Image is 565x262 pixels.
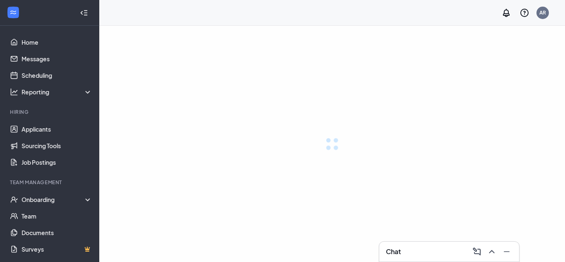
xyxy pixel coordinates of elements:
[10,179,91,186] div: Team Management
[520,8,529,18] svg: QuestionInfo
[502,247,512,257] svg: Minimize
[80,9,88,17] svg: Collapse
[22,121,92,137] a: Applicants
[22,154,92,171] a: Job Postings
[10,88,18,96] svg: Analysis
[501,8,511,18] svg: Notifications
[22,50,92,67] a: Messages
[22,34,92,50] a: Home
[386,247,401,256] h3: Chat
[469,245,483,258] button: ComposeMessage
[539,9,546,16] div: AR
[499,245,512,258] button: Minimize
[22,137,92,154] a: Sourcing Tools
[10,195,18,204] svg: UserCheck
[22,195,93,204] div: Onboarding
[484,245,498,258] button: ChevronUp
[9,8,17,17] svg: WorkstreamLogo
[22,88,93,96] div: Reporting
[22,67,92,84] a: Scheduling
[10,108,91,115] div: Hiring
[22,208,92,224] a: Team
[22,224,92,241] a: Documents
[487,247,497,257] svg: ChevronUp
[22,241,92,257] a: SurveysCrown
[472,247,482,257] svg: ComposeMessage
